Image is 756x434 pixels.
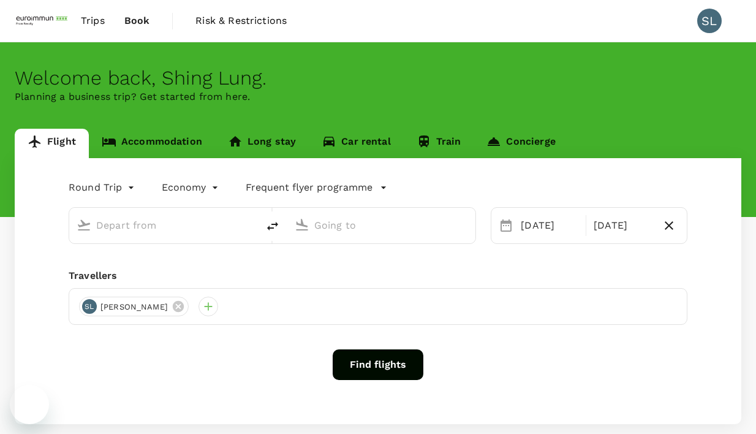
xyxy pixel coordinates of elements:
div: Economy [162,178,221,197]
div: SL [82,299,97,314]
div: Round Trip [69,178,137,197]
a: Long stay [215,129,309,158]
span: Trips [81,13,105,28]
div: [DATE] [589,213,656,238]
p: Planning a business trip? Get started from here. [15,89,741,104]
a: Flight [15,129,89,158]
button: Frequent flyer programme [246,180,387,195]
div: Welcome back , Shing Lung . [15,67,741,89]
iframe: Button to launch messaging window [10,385,49,424]
a: Car rental [309,129,404,158]
input: Going to [314,216,450,235]
span: [PERSON_NAME] [93,301,175,313]
div: SL [697,9,722,33]
a: Accommodation [89,129,215,158]
button: Open [467,224,469,226]
span: Risk & Restrictions [195,13,287,28]
p: Frequent flyer programme [246,180,372,195]
input: Depart from [96,216,232,235]
button: Open [249,224,252,226]
button: Find flights [333,349,423,380]
button: delete [258,211,287,241]
div: SL[PERSON_NAME] [79,297,189,316]
span: Book [124,13,150,28]
div: [DATE] [516,213,583,238]
a: Train [404,129,474,158]
a: Concierge [474,129,568,158]
img: EUROIMMUN (South East Asia) Pte. Ltd. [15,7,71,34]
div: Travellers [69,268,687,283]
